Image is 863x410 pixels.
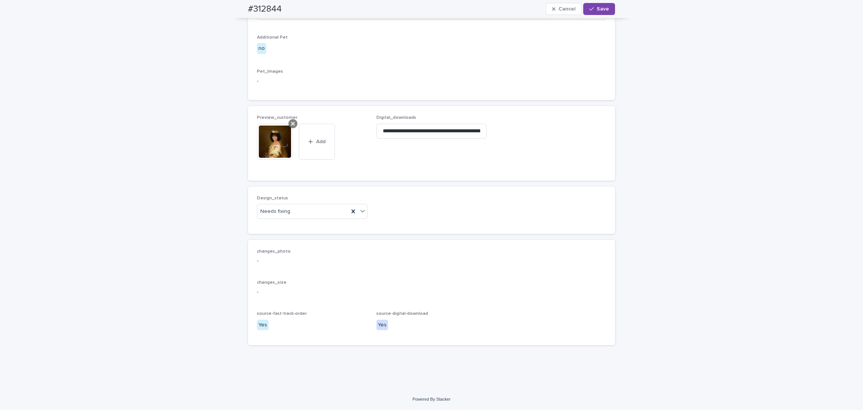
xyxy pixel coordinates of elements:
span: Preview_customer [257,115,297,120]
span: Additional Pet [257,35,288,40]
p: - [257,288,606,296]
span: source-digital-download [376,311,428,316]
p: - [257,257,606,265]
div: Yes [257,320,269,331]
span: Add [316,139,325,144]
span: changes_photo [257,249,291,254]
div: Yes [376,320,388,331]
span: Design_status [257,196,288,201]
span: Needs fixing [260,208,290,215]
button: Save [583,3,615,15]
span: Cancel [558,6,575,12]
span: source-fast-track-order [257,311,307,316]
div: no [257,43,266,54]
button: Add [299,124,335,160]
h2: #312844 [248,4,282,15]
span: Save [597,6,609,12]
button: Cancel [546,3,582,15]
span: changes_size [257,280,287,285]
p: - [257,77,606,85]
span: Digital_downloads [376,115,416,120]
a: Powered By Stacker [412,397,450,401]
span: Pet_Images [257,69,283,74]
